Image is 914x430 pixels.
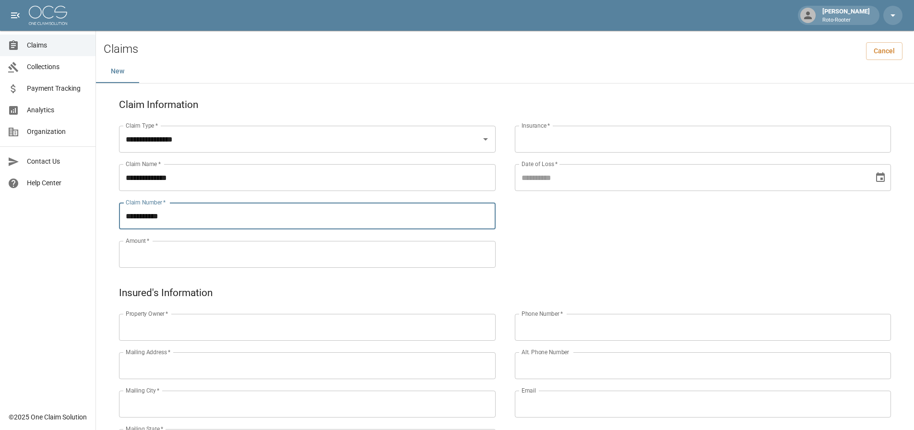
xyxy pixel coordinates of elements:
span: Payment Tracking [27,84,88,94]
span: Contact Us [27,156,88,167]
button: Open [479,132,492,146]
span: Collections [27,62,88,72]
button: New [96,60,139,83]
label: Phone Number [522,310,563,318]
div: dynamic tabs [96,60,914,83]
h2: Claims [104,42,138,56]
div: © 2025 One Claim Solution [9,412,87,422]
div: [PERSON_NAME] [819,7,874,24]
label: Date of Loss [522,160,558,168]
button: Choose date [871,168,890,187]
label: Claim Name [126,160,161,168]
a: Cancel [866,42,902,60]
button: open drawer [6,6,25,25]
label: Insurance [522,121,550,130]
label: Mailing City [126,386,160,394]
span: Help Center [27,178,88,188]
img: ocs-logo-white-transparent.png [29,6,67,25]
span: Analytics [27,105,88,115]
label: Mailing Address [126,348,170,356]
label: Claim Number [126,198,166,206]
label: Claim Type [126,121,158,130]
span: Claims [27,40,88,50]
label: Email [522,386,536,394]
p: Roto-Rooter [822,16,870,24]
label: Alt. Phone Number [522,348,569,356]
span: Organization [27,127,88,137]
label: Property Owner [126,310,168,318]
label: Amount [126,237,150,245]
